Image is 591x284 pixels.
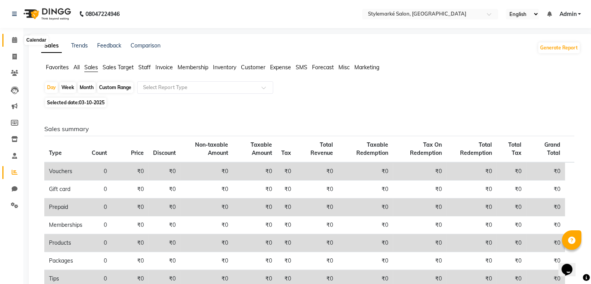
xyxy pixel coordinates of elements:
[180,252,233,270] td: ₹0
[446,234,497,252] td: ₹0
[277,234,296,252] td: ₹0
[148,252,180,270] td: ₹0
[97,82,133,93] div: Custom Range
[233,181,277,198] td: ₹0
[87,181,112,198] td: 0
[20,3,73,25] img: logo
[92,149,107,156] span: Count
[148,162,180,181] td: ₹0
[446,216,497,234] td: ₹0
[233,162,277,181] td: ₹0
[559,10,576,18] span: Admin
[338,234,393,252] td: ₹0
[277,198,296,216] td: ₹0
[296,198,337,216] td: ₹0
[79,100,105,105] span: 03-10-2025
[354,64,379,71] span: Marketing
[85,3,120,25] b: 08047224946
[497,252,526,270] td: ₹0
[497,162,526,181] td: ₹0
[112,216,148,234] td: ₹0
[44,216,87,234] td: Memberships
[180,234,233,252] td: ₹0
[296,162,337,181] td: ₹0
[71,42,88,49] a: Trends
[277,216,296,234] td: ₹0
[112,162,148,181] td: ₹0
[44,252,87,270] td: Packages
[277,162,296,181] td: ₹0
[59,82,76,93] div: Week
[312,64,334,71] span: Forecast
[87,216,112,234] td: 0
[446,198,497,216] td: ₹0
[526,216,565,234] td: ₹0
[233,234,277,252] td: ₹0
[87,234,112,252] td: 0
[44,162,87,181] td: Vouchers
[233,216,277,234] td: ₹0
[112,198,148,216] td: ₹0
[356,141,388,156] span: Taxable Redemption
[44,125,574,133] h6: Sales summary
[338,64,350,71] span: Misc
[338,198,393,216] td: ₹0
[410,141,442,156] span: Tax On Redemption
[148,198,180,216] td: ₹0
[270,64,291,71] span: Expense
[138,64,151,71] span: Staff
[44,234,87,252] td: Products
[446,162,497,181] td: ₹0
[46,64,69,71] span: Favorites
[338,252,393,270] td: ₹0
[393,234,446,252] td: ₹0
[538,42,580,53] button: Generate Report
[393,216,446,234] td: ₹0
[44,198,87,216] td: Prepaid
[296,216,337,234] td: ₹0
[526,162,565,181] td: ₹0
[338,162,393,181] td: ₹0
[296,252,337,270] td: ₹0
[296,181,337,198] td: ₹0
[446,252,497,270] td: ₹0
[497,198,526,216] td: ₹0
[148,216,180,234] td: ₹0
[97,42,121,49] a: Feedback
[153,149,176,156] span: Discount
[233,252,277,270] td: ₹0
[73,64,80,71] span: All
[44,181,87,198] td: Gift card
[277,181,296,198] td: ₹0
[296,234,337,252] td: ₹0
[310,141,333,156] span: Total Revenue
[213,64,236,71] span: Inventory
[103,64,134,71] span: Sales Target
[148,181,180,198] td: ₹0
[393,198,446,216] td: ₹0
[78,82,96,93] div: Month
[180,181,233,198] td: ₹0
[195,141,228,156] span: Non-taxable Amount
[558,253,583,276] iframe: chat widget
[180,162,233,181] td: ₹0
[277,252,296,270] td: ₹0
[508,141,521,156] span: Total Tax
[112,181,148,198] td: ₹0
[393,181,446,198] td: ₹0
[241,64,265,71] span: Customer
[112,252,148,270] td: ₹0
[281,149,291,156] span: Tax
[24,36,48,45] div: Calendar
[45,82,58,93] div: Day
[180,198,233,216] td: ₹0
[393,162,446,181] td: ₹0
[87,198,112,216] td: 0
[526,252,565,270] td: ₹0
[49,149,62,156] span: Type
[393,252,446,270] td: ₹0
[526,234,565,252] td: ₹0
[446,181,497,198] td: ₹0
[45,98,106,107] span: Selected date:
[296,64,307,71] span: SMS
